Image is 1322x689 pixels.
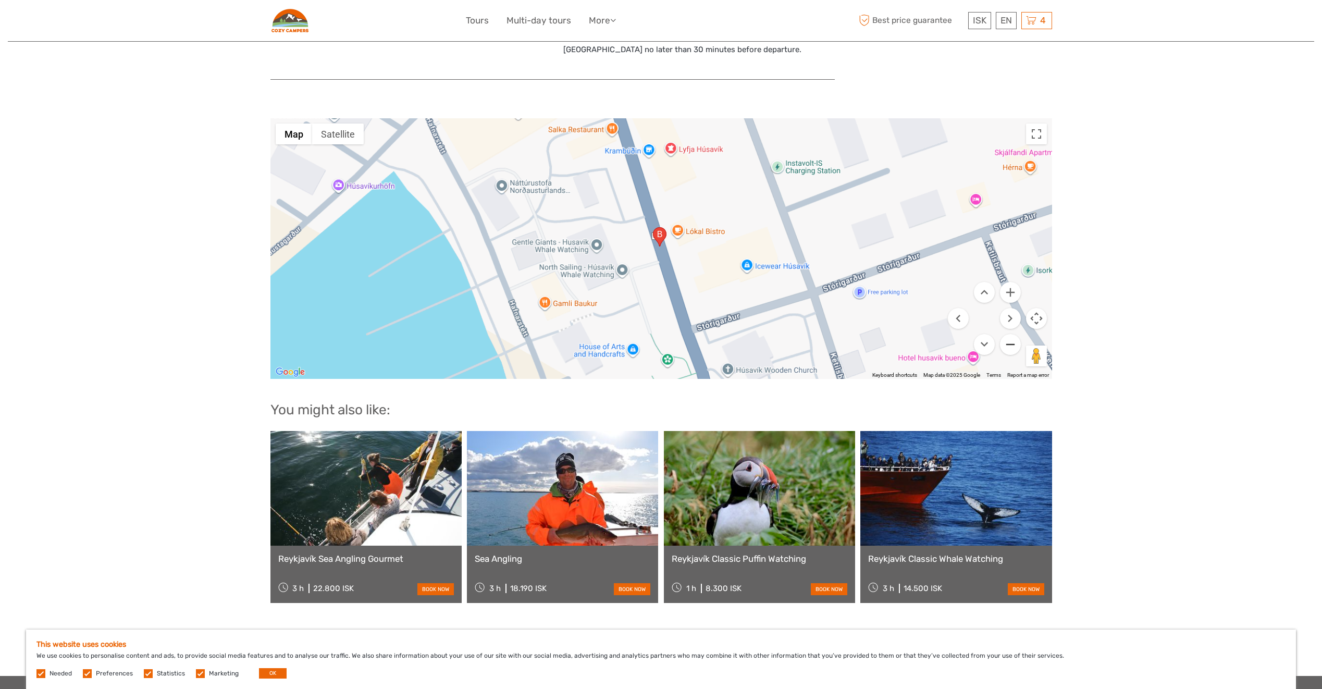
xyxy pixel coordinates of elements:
div: 18.190 ISK [510,584,547,593]
a: book now [1008,583,1044,595]
label: Needed [50,669,72,678]
a: More [589,13,616,28]
a: Report a map error [1007,372,1049,378]
a: Reykjavík Sea Angling Gourmet [278,553,454,564]
span: 1 h [686,584,696,593]
div: 22.800 ISK [313,584,354,593]
button: Show satellite imagery [312,124,364,144]
button: Toggle fullscreen view [1026,124,1047,144]
span: 3 h [489,584,501,593]
a: Multi-day tours [506,13,571,28]
a: Open this area in Google Maps (opens a new window) [273,365,307,379]
span: Best price guarantee [857,12,966,29]
button: Open LiveChat chat widget [120,16,132,29]
button: Zoom in [1000,282,1021,303]
div: Garðarsbraut 7, 640 Húsavík, Iceland [653,227,666,247]
span: ISK [973,15,986,26]
span: Map data ©2025 Google [923,372,980,378]
button: Move left [948,308,969,329]
img: 2916-fe44121e-5e7a-41d4-ae93-58bc7d852560_logo_small.png [270,8,310,33]
label: Preferences [96,669,133,678]
a: Reykjavík Classic Puffin Watching [672,553,847,564]
div: 8.300 ISK [706,584,742,593]
button: Show street map [276,124,312,144]
span: 4 [1039,15,1047,26]
a: book now [614,583,650,595]
h5: This website uses cookies [36,640,1286,649]
button: Keyboard shortcuts [872,372,917,379]
a: Terms (opens in new tab) [986,372,1001,378]
button: Drag Pegman onto the map to open Street View [1026,346,1047,366]
a: book now [811,583,847,595]
a: Sea Angling [475,553,650,564]
a: book now [417,583,454,595]
label: Statistics [157,669,185,678]
span: 3 h [292,584,304,593]
div: We use cookies to personalise content and ads, to provide social media features and to analyse ou... [26,630,1296,689]
button: Move down [974,334,995,355]
button: Move right [1000,308,1021,329]
a: Reykjavík Classic Whale Watching [868,553,1044,564]
a: Tours [466,13,489,28]
button: OK [259,668,287,679]
label: Marketing [209,669,239,678]
span: 3 h [883,584,894,593]
div: EN [996,12,1017,29]
div: 14.500 ISK [904,584,942,593]
img: Google [273,365,307,379]
p: We're away right now. Please check back later! [15,18,118,27]
button: Map camera controls [1026,308,1047,329]
button: Move up [974,282,995,303]
button: Zoom out [1000,334,1021,355]
h2: You might also like: [270,402,1052,419]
